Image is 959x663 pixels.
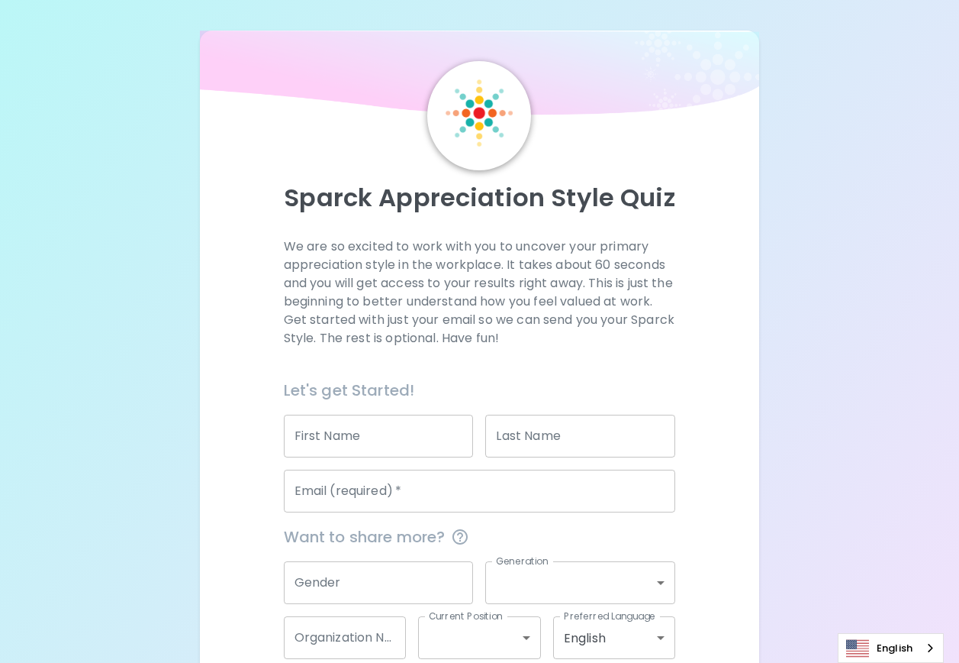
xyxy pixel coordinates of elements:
label: Generation [496,555,549,568]
label: Current Position [429,610,503,623]
svg: This information is completely confidential and only used for aggregated appreciation studies at ... [451,528,469,546]
a: English [838,634,943,662]
label: Preferred Language [564,610,655,623]
aside: Language selected: English [838,633,944,663]
img: Sparck Logo [446,79,513,147]
img: wave [200,31,759,122]
h6: Let's get Started! [284,378,676,403]
p: We are so excited to work with you to uncover your primary appreciation style in the workplace. I... [284,238,676,348]
p: Sparck Appreciation Style Quiz [218,183,741,213]
div: Language [838,633,944,663]
div: English [553,616,676,659]
span: Want to share more? [284,525,676,549]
